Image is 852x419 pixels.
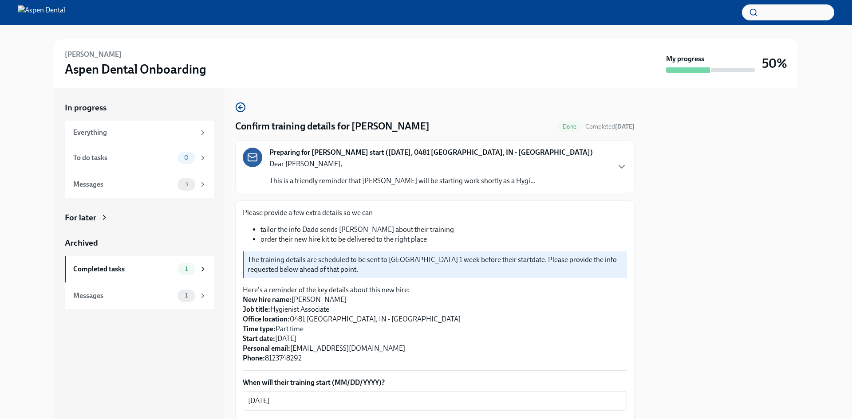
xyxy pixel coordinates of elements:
[243,315,290,323] strong: Office location:
[269,159,536,169] p: Dear [PERSON_NAME],
[269,176,536,186] p: This is a friendly reminder that [PERSON_NAME] will be starting work shortly as a Hygi...
[180,266,193,272] span: 1
[243,325,276,333] strong: Time type:
[762,55,787,71] h3: 50%
[73,128,195,137] div: Everything
[65,145,214,171] a: To do tasks0
[243,208,627,218] p: Please provide a few extra details so we can
[65,282,214,309] a: Messages1
[235,120,430,133] h4: Confirm training details for [PERSON_NAME]
[18,5,65,20] img: Aspen Dental
[179,181,193,188] span: 3
[73,180,174,189] div: Messages
[243,334,275,343] strong: Start date:
[260,225,627,235] li: tailor the info Dado sends [PERSON_NAME] about their training
[248,255,623,274] p: The training details are scheduled to be sent to [GEOGRAPHIC_DATA] 1 week before their startdate....
[65,256,214,282] a: Completed tasks1
[65,61,206,77] h3: Aspen Dental Onboarding
[65,237,214,249] a: Archived
[666,54,704,64] strong: My progress
[260,235,627,244] li: order their new hire kit to be delivered to the right place
[248,396,622,406] textarea: [DATE]
[269,148,593,157] strong: Preparing for [PERSON_NAME] start ([DATE], 0481 [GEOGRAPHIC_DATA], IN - [GEOGRAPHIC_DATA])
[557,123,582,130] span: Done
[73,153,174,163] div: To do tasks
[243,378,627,388] label: When will their training start (MM/DD/YYYY)?
[73,291,174,301] div: Messages
[243,354,265,362] strong: Phone:
[65,50,122,59] h6: [PERSON_NAME]
[180,292,193,299] span: 1
[65,212,96,223] div: For later
[585,122,635,131] span: September 26th, 2025 11:57
[179,154,194,161] span: 0
[243,344,290,352] strong: Personal email:
[243,295,292,304] strong: New hire name:
[585,123,635,130] span: Completed
[73,264,174,274] div: Completed tasks
[615,123,635,130] strong: [DATE]
[243,305,270,313] strong: Job title:
[65,102,214,114] a: In progress
[65,121,214,145] a: Everything
[243,285,627,363] p: Here's a reminder of the key details about this new hire: [PERSON_NAME] Hygienist Associate 0481 ...
[65,212,214,223] a: For later
[65,171,214,198] a: Messages3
